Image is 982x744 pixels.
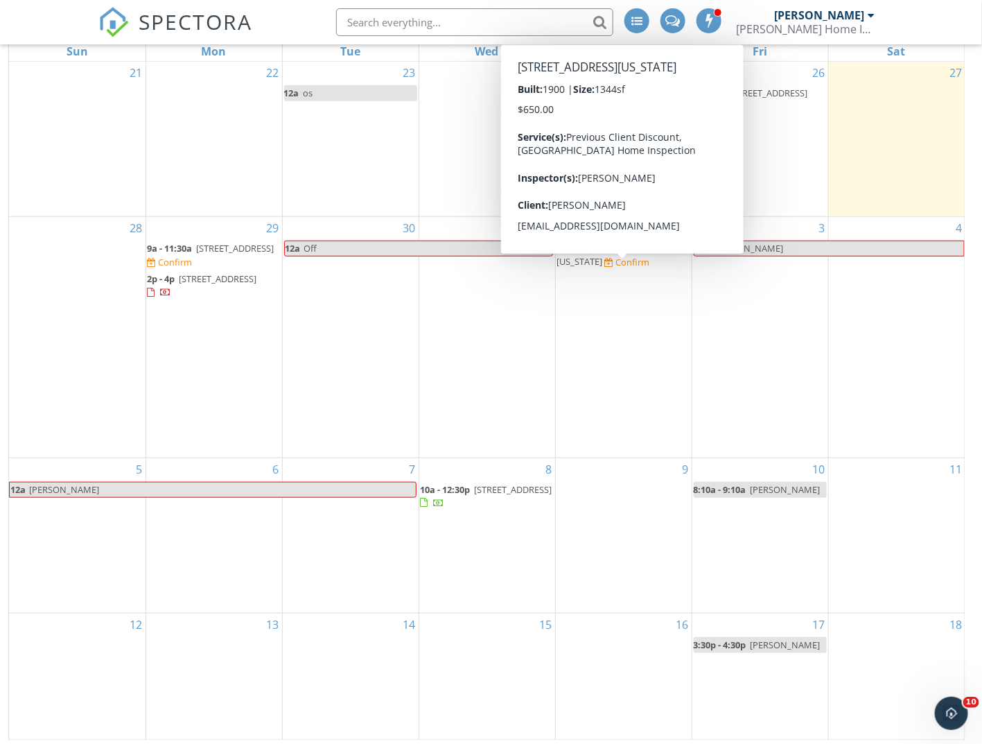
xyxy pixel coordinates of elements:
div: Confirm [616,257,650,268]
a: Go to September 21, 2025 [128,62,146,84]
td: Go to September 27, 2025 [828,62,965,216]
div: Funkhouser Home Inspections [736,22,875,36]
td: Go to October 13, 2025 [146,613,282,740]
a: Go to September 28, 2025 [128,217,146,239]
a: Go to October 15, 2025 [537,614,555,636]
span: 8:10a - 9:10a [694,483,746,496]
a: Wednesday [473,42,502,61]
td: Go to October 17, 2025 [692,613,828,740]
td: Go to September 30, 2025 [282,216,419,458]
a: Go to October 7, 2025 [407,458,419,481]
img: The Best Home Inspection Software - Spectora [98,7,129,37]
span: [STREET_ADDRESS] [197,242,274,254]
a: 9a - 11:30a [STREET_ADDRESS] Confirm [148,241,281,270]
span: [PERSON_NAME] [751,483,821,496]
span: 10a - 12p [557,87,595,99]
a: Go to October 6, 2025 [270,458,282,481]
a: 10a - 12p [STREET_ADDRESS][PERSON_NAME] [557,87,676,112]
span: [PERSON_NAME] [751,639,821,651]
a: Go to October 8, 2025 [543,458,555,481]
a: Go to October 10, 2025 [810,458,828,481]
a: Go to October 16, 2025 [674,614,692,636]
a: 12p - 2p [STREET_ADDRESS] [694,85,827,115]
a: Go to September 25, 2025 [674,62,692,84]
a: Go to September 23, 2025 [401,62,419,84]
span: 10 [963,697,979,708]
a: Go to September 30, 2025 [401,217,419,239]
a: Go to October 2, 2025 [680,217,692,239]
a: Go to September 26, 2025 [810,62,828,84]
a: 10a - 12p [STREET_ADDRESS][US_STATE] [557,242,676,268]
td: Go to October 15, 2025 [419,613,555,740]
a: Friday [750,42,770,61]
a: Go to October 12, 2025 [128,614,146,636]
span: 12a [10,483,26,497]
td: Go to September 21, 2025 [9,62,146,216]
a: Go to October 4, 2025 [953,217,965,239]
input: Search everything... [336,8,613,36]
td: Go to October 5, 2025 [9,458,146,613]
a: Tuesday [337,42,363,61]
a: Go to October 14, 2025 [401,614,419,636]
a: Go to September 24, 2025 [537,62,555,84]
a: 10a - 12:30p [STREET_ADDRESS] [421,482,554,512]
a: Go to October 1, 2025 [543,217,555,239]
a: 2p - 4p [STREET_ADDRESS] [148,272,257,298]
a: Sunday [64,42,91,61]
td: Go to October 14, 2025 [282,613,419,740]
td: Go to October 2, 2025 [555,216,692,458]
span: [STREET_ADDRESS][PERSON_NAME] [557,87,676,112]
td: Go to September 29, 2025 [146,216,282,458]
span: 12a [694,241,711,256]
a: Go to October 18, 2025 [947,614,965,636]
a: Go to October 11, 2025 [947,458,965,481]
span: os [304,87,313,99]
iframe: Intercom live chat [935,697,968,730]
a: 10a - 12p [STREET_ADDRESS][US_STATE] Confirm [557,241,690,270]
a: Go to September 27, 2025 [947,62,965,84]
span: 12a [284,87,299,99]
a: Confirm [148,256,193,269]
td: Go to September 26, 2025 [692,62,828,216]
td: Go to October 11, 2025 [828,458,965,613]
a: Go to October 17, 2025 [810,614,828,636]
a: Go to September 29, 2025 [264,217,282,239]
span: [PERSON_NAME] [714,242,784,254]
a: Go to October 9, 2025 [680,458,692,481]
div: [PERSON_NAME] [774,8,864,22]
span: [STREET_ADDRESS] [179,272,257,285]
td: Go to October 9, 2025 [555,458,692,613]
td: Go to September 25, 2025 [555,62,692,216]
td: Go to October 3, 2025 [692,216,828,458]
a: Confirm [605,256,650,269]
span: SPECTORA [139,7,252,36]
td: Go to October 16, 2025 [555,613,692,740]
td: Go to October 10, 2025 [692,458,828,613]
span: [STREET_ADDRESS] [730,87,808,99]
a: 9a - 11:30a [STREET_ADDRESS] [148,242,274,254]
a: Thursday [610,42,637,61]
a: 12p - 2p [STREET_ADDRESS] [694,87,808,112]
span: 12a [285,241,301,256]
td: Go to September 28, 2025 [9,216,146,458]
td: Go to October 8, 2025 [419,458,555,613]
td: Go to September 24, 2025 [419,62,555,216]
a: Saturday [885,42,909,61]
span: 9a - 11:30a [148,242,193,254]
a: Monday [199,42,229,61]
td: Go to October 4, 2025 [828,216,965,458]
span: [PERSON_NAME] [29,483,99,496]
a: 10a - 12p [STREET_ADDRESS][PERSON_NAME] [557,85,690,115]
td: Go to October 18, 2025 [828,613,965,740]
a: Go to October 5, 2025 [134,458,146,481]
a: Go to September 22, 2025 [264,62,282,84]
span: [STREET_ADDRESS] [475,483,552,496]
span: Off [304,242,317,254]
span: [STREET_ADDRESS][US_STATE] [557,242,676,268]
span: 10a - 12p [557,242,595,254]
span: 3:30p - 4:30p [694,639,746,651]
a: 2p - 4p [STREET_ADDRESS] [148,271,281,301]
td: Go to September 22, 2025 [146,62,282,216]
a: Go to October 13, 2025 [264,614,282,636]
td: Go to October 1, 2025 [419,216,555,458]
